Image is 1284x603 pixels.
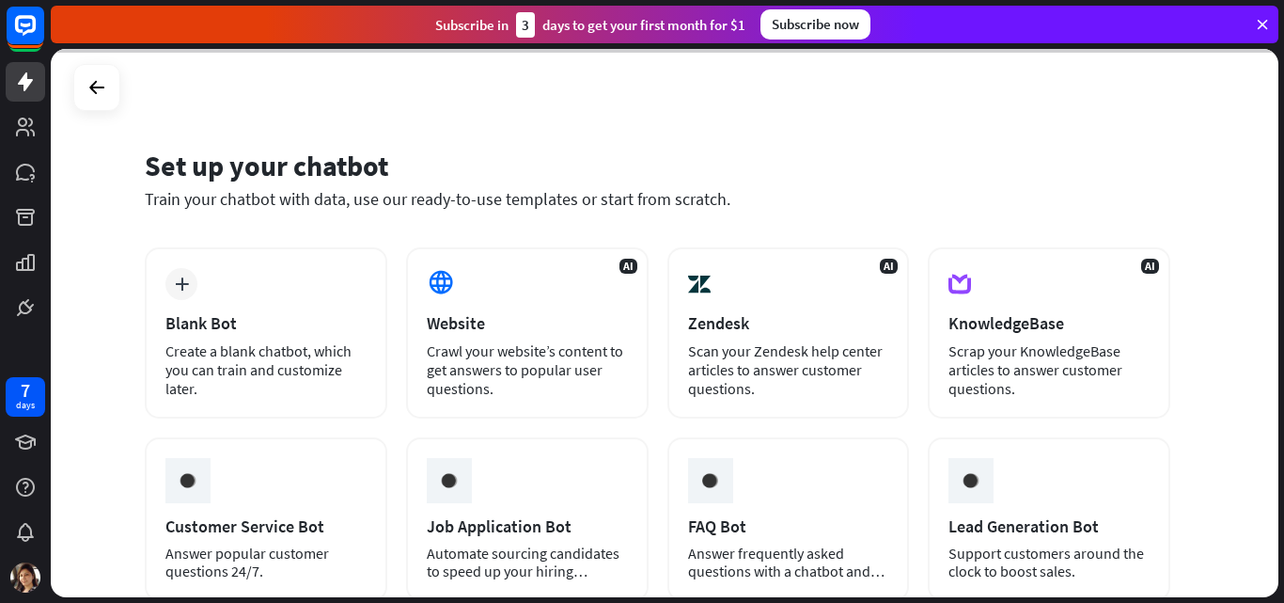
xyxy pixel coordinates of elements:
div: 7 [21,382,30,399]
div: Subscribe now [760,9,870,40]
a: 7 days [6,377,45,417]
div: Subscribe in days to get your first month for $1 [435,12,745,38]
div: 3 [516,12,535,38]
div: days [16,399,35,412]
